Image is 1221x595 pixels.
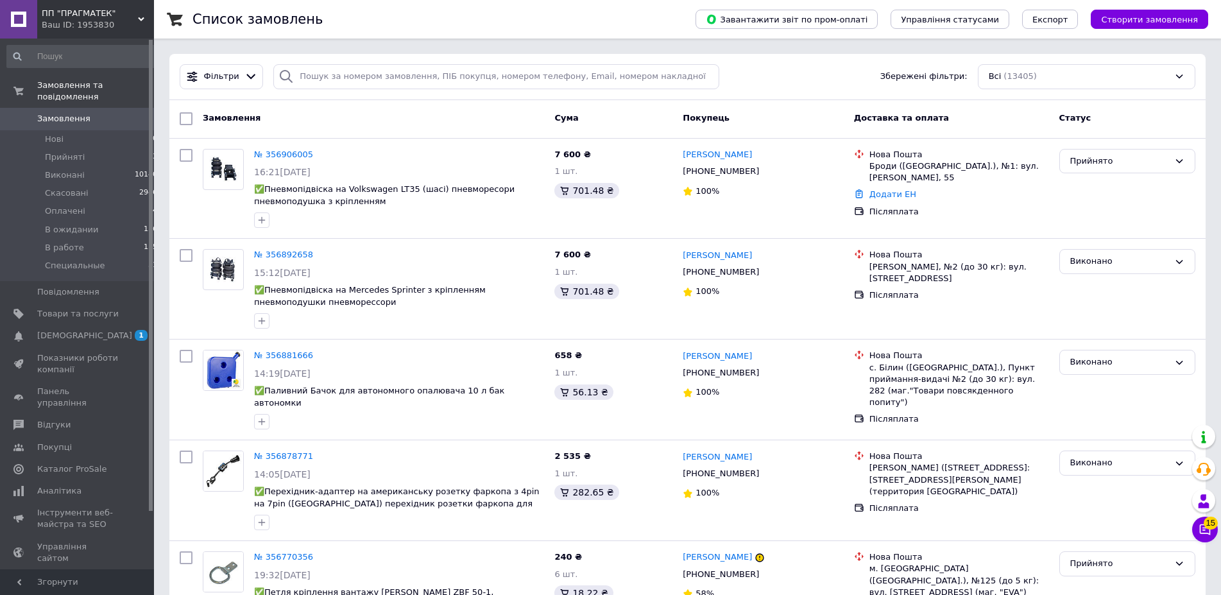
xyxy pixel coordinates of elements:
span: 14:19[DATE] [254,368,311,379]
span: Замовлення [37,113,90,125]
span: 16:21[DATE] [254,167,311,177]
span: Створити замовлення [1101,15,1198,24]
input: Пошук [6,45,158,68]
a: Створити замовлення [1078,14,1208,24]
div: [PHONE_NUMBER] [680,264,762,280]
div: 56.13 ₴ [554,384,613,400]
img: Фото товару [203,257,243,284]
a: Фото товару [203,451,244,492]
button: Експорт [1022,10,1079,29]
span: Нові [45,134,64,145]
div: 701.48 ₴ [554,183,619,198]
a: № 356881666 [254,350,313,360]
span: 0 [153,134,157,145]
span: Управління сайтом [37,541,119,564]
div: с. Білин ([GEOGRAPHIC_DATA].), Пункт приймання-видачі №2 (до 30 кг): вул. 282 (маг."Товари повсяк... [869,362,1049,409]
button: Управління статусами [891,10,1009,29]
div: Прийнято [1070,557,1169,571]
span: ПП "ПРАГМАТЕК" [42,8,138,19]
span: 14:05[DATE] [254,469,311,479]
input: Пошук за номером замовлення, ПІБ покупця, номером телефону, Email, номером накладної [273,64,719,89]
span: Доставка та оплата [854,113,949,123]
span: Повідомлення [37,286,99,298]
span: 1 шт. [554,267,577,277]
a: ✅Паливний Бачок для автономного опалювача 10 л бак автономки [254,386,504,408]
div: [PHONE_NUMBER] [680,566,762,583]
a: Фото товару [203,350,244,391]
span: Оплачені [45,205,85,217]
div: [PHONE_NUMBER] [680,365,762,381]
div: Післяплата [869,413,1049,425]
div: Післяплата [869,206,1049,218]
span: Всі [989,71,1002,83]
a: ✅Пневмопідвіска на Mercedes Sprinter з кріпленням пневмоподушки пневморессори [254,285,486,307]
a: [PERSON_NAME] [683,551,752,564]
div: Виконано [1070,255,1169,268]
a: [PERSON_NAME] [683,451,752,463]
span: 6 шт. [554,569,577,579]
span: 2946 [139,187,157,199]
span: 1 [135,330,148,341]
span: Виконані [45,169,85,181]
span: Каталог ProSale [37,463,107,475]
span: В ожидании [45,224,99,236]
span: Замовлення [203,113,260,123]
div: Виконано [1070,456,1169,470]
span: 100% [696,186,719,196]
span: Товари та послуги [37,308,119,320]
span: 1 шт. [554,469,577,478]
a: [PERSON_NAME] [683,250,752,262]
div: Ваш ID: 1953830 [42,19,154,31]
span: 658 ₴ [554,350,582,360]
a: ✅Пневмопідвіска на Volkswagen LT35 (шасі) пневморесори пневмоподушка з кріпленням [254,184,515,206]
img: Фото товару [203,552,243,592]
a: № 356878771 [254,451,313,461]
span: 4 [153,205,157,217]
span: Фільтри [204,71,239,83]
span: 7 600 ₴ [554,150,590,159]
span: Прийняті [45,151,85,163]
span: Показники роботи компанії [37,352,119,375]
div: Нова Пошта [869,350,1049,361]
a: Фото товару [203,149,244,190]
span: 1 шт. [554,368,577,377]
span: (13405) [1003,71,1037,81]
img: Фото товару [203,350,243,390]
span: 7 600 ₴ [554,250,590,259]
span: Панель управління [37,386,119,409]
div: Виконано [1070,356,1169,369]
div: Нова Пошта [869,551,1049,563]
button: Чат з покупцем15 [1192,517,1218,542]
div: [PERSON_NAME], №2 (до 30 кг): вул. [STREET_ADDRESS] [869,261,1049,284]
span: Завантажити звіт по пром-оплаті [706,13,867,25]
div: Післяплата [869,289,1049,301]
img: Фото товару [203,156,243,183]
a: № 356770356 [254,552,313,562]
span: Специальные [45,260,105,272]
span: Управління статусами [901,15,999,24]
span: Експорт [1032,15,1068,24]
span: В работе [45,242,84,254]
div: 282.65 ₴ [554,485,619,500]
div: Прийнято [1070,155,1169,168]
a: ✅Перехідник-адаптер на американську розетку фаркопа з 4pin на 7pin ([GEOGRAPHIC_DATA]) перехідник... [254,487,540,520]
div: Нова Пошта [869,451,1049,462]
div: 701.48 ₴ [554,284,619,299]
span: 100% [696,286,719,296]
a: Додати ЕН [869,189,916,199]
span: 2 535 ₴ [554,451,590,461]
div: Нова Пошта [869,249,1049,261]
span: Збережені фільтри: [880,71,968,83]
span: Статус [1059,113,1091,123]
div: [PHONE_NUMBER] [680,163,762,180]
button: Створити замовлення [1091,10,1208,29]
h1: Список замовлень [192,12,323,27]
div: Нова Пошта [869,149,1049,160]
span: Інструменти веб-майстра та SEO [37,507,119,530]
span: 136 [144,224,157,236]
span: 31 [148,260,157,272]
span: 240 ₴ [554,552,582,562]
